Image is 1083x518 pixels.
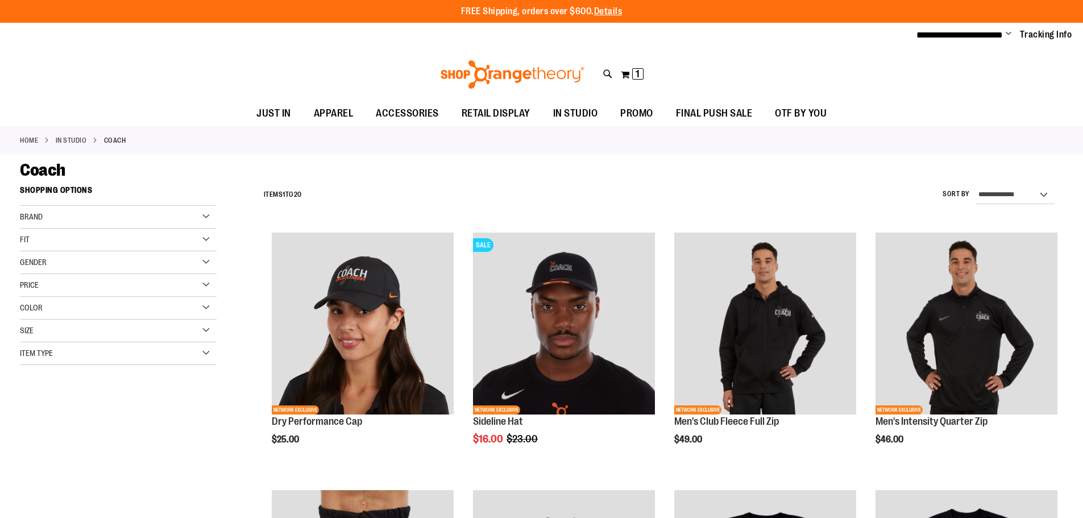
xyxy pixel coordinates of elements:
a: JUST IN [245,101,302,127]
span: Color [20,303,43,312]
div: product [266,227,459,474]
span: NETWORK EXCLUSIVE [875,405,923,415]
span: JUST IN [256,101,291,126]
span: RETAIL DISPLAY [462,101,530,126]
span: $46.00 [875,434,905,445]
a: RETAIL DISPLAY [450,101,542,127]
a: Details [594,6,623,16]
span: $49.00 [674,434,704,445]
a: Dry Performance CapNETWORK EXCLUSIVE [272,233,454,416]
div: product [467,227,661,474]
span: APPAREL [314,101,354,126]
div: product [669,227,862,474]
span: OTF BY YOU [775,101,827,126]
a: Tracking Info [1020,28,1072,41]
a: Home [20,135,38,146]
span: NETWORK EXCLUSIVE [272,405,319,415]
h2: Items to [264,186,302,204]
span: Price [20,280,39,289]
label: Sort By [943,189,970,199]
span: PROMO [620,101,653,126]
span: Item Type [20,349,53,358]
a: Sideline Hat [473,416,523,427]
a: Sideline Hat primary imageSALENETWORK EXCLUSIVE [473,233,655,416]
span: ACCESSORIES [376,101,439,126]
a: Men's Club Fleece Full Zip [674,416,779,427]
span: $23.00 [507,433,540,445]
a: IN STUDIO [56,135,87,146]
span: $25.00 [272,434,301,445]
a: OTF BY YOU [764,101,838,127]
span: 1 [283,190,285,198]
span: Coach [20,160,65,180]
span: 1 [636,68,640,80]
a: ACCESSORIES [364,101,450,127]
img: OTF Mens Coach FA23 Intensity Quarter Zip - Black primary image [875,233,1057,415]
p: FREE Shipping, orders over $600. [461,5,623,18]
span: $16.00 [473,433,505,445]
div: product [870,227,1063,474]
a: OTF Mens Coach FA23 Intensity Quarter Zip - Black primary imageNETWORK EXCLUSIVE [875,233,1057,416]
span: FINAL PUSH SALE [676,101,753,126]
a: Men's Intensity Quarter Zip [875,416,987,427]
img: Dry Performance Cap [272,233,454,415]
img: Shop Orangetheory [439,60,586,89]
span: Brand [20,212,43,221]
a: APPAREL [302,101,365,127]
span: NETWORK EXCLUSIVE [473,405,520,415]
span: NETWORK EXCLUSIVE [674,405,721,415]
strong: Coach [104,135,126,146]
span: Size [20,326,34,335]
button: Account menu [1006,29,1011,40]
a: FINAL PUSH SALE [665,101,764,127]
span: SALE [473,238,493,252]
a: PROMO [609,101,665,127]
span: 20 [294,190,302,198]
img: OTF Mens Coach FA23 Club Fleece Full Zip - Black primary image [674,233,856,415]
span: Fit [20,235,30,244]
img: Sideline Hat primary image [473,233,655,415]
span: IN STUDIO [553,101,598,126]
a: OTF Mens Coach FA23 Club Fleece Full Zip - Black primary imageNETWORK EXCLUSIVE [674,233,856,416]
a: Dry Performance Cap [272,416,362,427]
span: Gender [20,258,47,267]
a: IN STUDIO [542,101,609,126]
strong: Shopping Options [20,180,217,206]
